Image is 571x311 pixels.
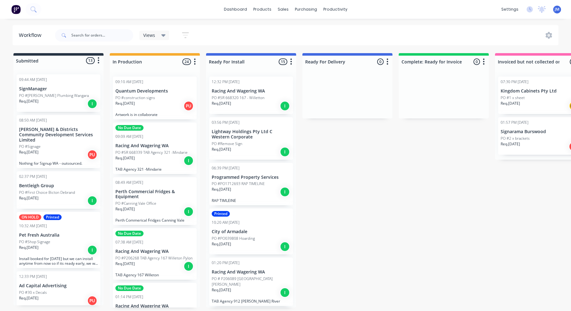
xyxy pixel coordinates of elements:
p: SignManager [19,86,98,92]
p: PO #[PERSON_NAME] Plumbing Wangara [19,93,89,98]
div: I [87,245,97,255]
div: 01:14 PM [DATE] [115,294,143,300]
div: I [280,187,290,197]
p: RAP TIMLEINE [212,198,291,203]
div: I [280,147,290,157]
div: Printed10:20 AM [DATE]City of ArmadalePO #PO039808 HoardingReq.[DATE]I [209,208,293,254]
div: Workflow [19,32,44,39]
div: I [184,207,194,217]
div: 08:50 AM [DATE] [19,118,47,123]
div: No Due Date07:38 AM [DATE]Racing And Wagering WAPO #P206268 TAB Agency 167 Willeton PylonReq.[DAT... [113,228,197,280]
div: I [280,288,290,298]
p: PO #Signage [19,144,41,149]
p: Racing And Wagering WA [212,88,291,94]
p: Req. [DATE] [115,155,135,161]
div: No Due Date [115,285,144,291]
p: Req. [DATE] [19,149,38,155]
div: 10:20 AM [DATE] [212,220,240,225]
div: No Due Date [115,125,144,131]
div: 12:33 PM [DATE] [19,274,47,279]
div: 09:44 AM [DATE]SignManagerPO #[PERSON_NAME] Plumbing WangaraReq.[DATE]I [17,74,100,112]
p: Req. [DATE] [19,245,38,250]
p: Req. [DATE] [115,206,135,212]
p: PO #Canning Vale Office [115,201,156,206]
div: 01:20 PM [DATE]Racing And Wagering WAPO # P206089 [GEOGRAPHIC_DATA][PERSON_NAME]Req.[DATE]ITAB Ag... [209,258,293,306]
p: Install booked for [DATE] but we can install anytime from now so if its ready early, we will put ... [19,256,98,266]
p: Req. [DATE] [212,187,231,192]
div: I [184,156,194,166]
p: PO #SR 668339 TAB Agency 321 -Mindarie [115,150,188,155]
p: PO #Remove Sign [212,141,242,147]
div: 01:20 PM [DATE] [212,260,240,266]
p: PO #30 x Decals [19,290,47,295]
p: Req. [DATE] [115,261,135,267]
div: productivity [320,5,351,14]
div: 08:50 AM [DATE][PERSON_NAME] & Districts Community Development Services LimitedPO #SignageReq.[DA... [17,115,100,168]
div: 03:56 PM [DATE]Lightway Holdings Pty Ltd C Western CorporatePO #Remove SignReq.[DATE]I [209,117,293,160]
p: Racing And Wagering WA [115,303,194,309]
p: Racing And Wagering WA [212,269,291,275]
p: Req. [DATE] [115,101,135,106]
p: Req. [DATE] [19,295,38,301]
div: 12:32 PM [DATE]Racing And Wagering WAPO #SR 668320 167 - WillettonReq.[DATE]I [209,77,293,114]
p: PO #Shop Signage [19,239,50,245]
img: Factory [11,5,21,14]
div: PU [184,101,194,111]
p: Quantum Developments [115,88,194,94]
p: TAB Agency 167 Willeton [115,273,194,277]
p: Artwork is in collaborate [115,112,194,117]
p: Racing And Wagering WA [115,249,194,254]
input: Search for orders... [71,29,133,42]
p: PO #First Choice Bicton Debrand [19,190,75,195]
div: ON HOLDPrinted10:32 AM [DATE]Pet Fresh AustraliaPO #Shop SignageReq.[DATE]IInstall booked for [DA... [17,212,100,268]
p: PO #SR 668320 167 - Willetton [212,95,265,101]
div: 02:37 PM [DATE]Bentleigh GroupPO #First Choice Bicton DebrandReq.[DATE]I [17,171,100,209]
div: 06:39 PM [DATE] [212,165,240,171]
p: Req. [DATE] [19,98,38,104]
div: I [87,99,97,109]
p: [PERSON_NAME] & Districts Community Development Services Limited [19,127,98,143]
div: settings [498,5,522,14]
p: Req. [DATE] [501,141,520,147]
div: Printed [212,211,230,217]
div: 07:38 AM [DATE] [115,239,143,245]
p: Req. [DATE] [212,147,231,152]
p: Req. [DATE] [212,287,231,293]
p: PO #PO039808 Hoarding [212,236,255,241]
div: I [280,242,290,252]
p: PO #PO1712693 RAP TIMELINE [212,181,265,187]
p: City of Armadale [212,229,291,234]
div: 01:57 PM [DATE] [501,120,528,125]
p: Req. [DATE] [501,101,520,106]
a: dashboard [221,5,250,14]
div: 08:49 AM [DATE]Perth Commercial Fridges & EquipmentPO #Canning Vale OfficeReq.[DATE]IPerth Commer... [113,177,197,225]
div: 07:30 PM [DATE] [501,79,528,85]
div: 03:56 PM [DATE] [212,120,240,125]
p: PO #2 x brackets [501,136,530,141]
div: 12:33 PM [DATE]Ad Capital AdvertisingPO #30 x DecalsReq.[DATE]PU [17,271,100,309]
p: PO #P206268 TAB Agency 167 Willeton Pylon [115,255,193,261]
div: sales [275,5,292,14]
div: 08:49 AM [DATE] [115,180,143,185]
p: Ad Capital Advertising [19,283,98,288]
div: 10:32 AM [DATE] [19,223,47,229]
div: 09:10 AM [DATE]Quantum DevelopmentsPO #construction signsReq.[DATE]PUArtwork is in collaborate [113,77,197,119]
p: Lightway Holdings Pty Ltd C Western Corporate [212,129,291,140]
span: Views [143,32,155,38]
div: purchasing [292,5,320,14]
p: Req. [DATE] [212,241,231,247]
p: Perth Commercial Fridges & Equipment [115,189,194,200]
div: PU [87,296,97,306]
p: Req. [DATE] [212,101,231,106]
p: Pet Fresh Australia [19,233,98,238]
div: products [250,5,275,14]
div: No Due Date09:09 AM [DATE]Racing And Wagering WAPO #SR 668339 TAB Agency 321 -MindarieReq.[DATE]I... [113,123,197,174]
div: 12:32 PM [DATE] [212,79,240,85]
div: I [87,196,97,206]
p: PO # P206089 [GEOGRAPHIC_DATA][PERSON_NAME] [212,276,291,287]
p: PO #construction signs [115,95,155,101]
div: I [280,101,290,111]
div: 06:39 PM [DATE]Programmed Property ServicesPO #PO1712693 RAP TIMELINEReq.[DATE]IRAP TIMLEINE [209,163,293,206]
p: TAB Agency 321 -Mindarie [115,167,194,172]
div: 02:37 PM [DATE] [19,174,47,179]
